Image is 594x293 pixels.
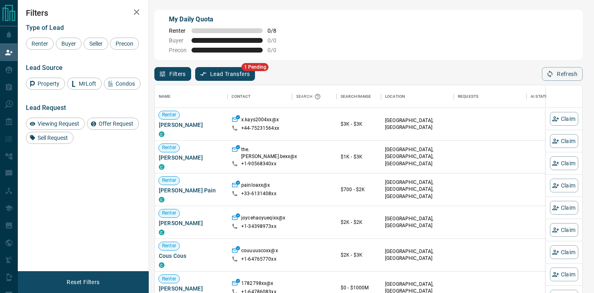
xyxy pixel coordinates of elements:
[159,242,179,249] span: Renter
[550,179,578,192] button: Claim
[242,63,269,71] span: 1 Pending
[341,153,377,160] p: $1K - $3K
[341,85,371,108] div: Search Range
[87,118,139,130] div: Offer Request
[59,40,79,47] span: Buyer
[159,197,164,202] div: condos.ca
[169,37,187,44] span: Buyer
[155,85,227,108] div: Name
[159,210,179,217] span: Renter
[159,186,223,194] span: [PERSON_NAME] Pain
[268,47,285,53] span: 0 / 0
[385,179,450,200] p: [GEOGRAPHIC_DATA], [GEOGRAPHIC_DATA], [GEOGRAPHIC_DATA]
[159,252,223,260] span: Cous Cous
[241,182,270,190] p: painloaxx@x
[550,156,578,170] button: Claim
[96,120,136,127] span: Offer Request
[241,125,279,132] p: +44- 75231564xx
[241,146,297,160] p: the.[PERSON_NAME].bexx@x
[550,201,578,215] button: Claim
[241,160,276,167] p: +1- 90568340xx
[385,146,450,167] p: [GEOGRAPHIC_DATA], [GEOGRAPHIC_DATA], [GEOGRAPHIC_DATA]
[385,117,450,131] p: [GEOGRAPHIC_DATA], [GEOGRAPHIC_DATA]
[454,85,527,108] div: Requests
[268,27,285,34] span: 0 / 8
[61,275,105,289] button: Reset Filters
[241,223,276,230] p: +1- 34398973xx
[385,248,450,262] p: [GEOGRAPHIC_DATA], [GEOGRAPHIC_DATA]
[113,40,136,47] span: Precon
[268,37,285,44] span: 0 / 0
[550,112,578,126] button: Claim
[35,135,71,141] span: Sell Request
[385,215,450,229] p: [GEOGRAPHIC_DATA], [GEOGRAPHIC_DATA]
[159,144,179,151] span: Renter
[531,85,550,108] div: AI Status
[159,112,179,118] span: Renter
[550,134,578,148] button: Claim
[227,85,292,108] div: Contact
[232,85,251,108] div: Contact
[29,40,51,47] span: Renter
[542,67,583,81] button: Refresh
[35,80,62,87] span: Property
[84,38,108,50] div: Seller
[159,230,164,235] div: condos.ca
[341,120,377,128] p: $3K - $3K
[154,67,191,81] button: Filters
[337,85,381,108] div: Search Range
[26,78,65,90] div: Property
[56,38,82,50] div: Buyer
[86,40,105,47] span: Seller
[169,15,285,24] p: My Daily Quota
[26,38,54,50] div: Renter
[241,215,285,223] p: joycehaoyueqixx@x
[341,251,377,259] p: $2K - $3K
[241,116,279,125] p: x.kays2004xx@x
[159,177,179,184] span: Renter
[67,78,102,90] div: MrLoft
[159,85,171,108] div: Name
[159,121,223,129] span: [PERSON_NAME]
[26,8,141,18] h2: Filters
[104,78,141,90] div: Condos
[550,245,578,259] button: Claim
[159,154,223,162] span: [PERSON_NAME]
[241,190,276,197] p: +33- 6131408xx
[159,164,164,170] div: condos.ca
[159,276,179,282] span: Renter
[110,38,139,50] div: Precon
[26,24,64,32] span: Type of Lead
[159,285,223,293] span: [PERSON_NAME]
[458,85,478,108] div: Requests
[296,85,323,108] div: Search
[169,47,187,53] span: Precon
[159,262,164,268] div: condos.ca
[241,280,273,289] p: 1782798xx@x
[381,85,454,108] div: Location
[76,80,99,87] span: MrLoft
[26,132,74,144] div: Sell Request
[241,256,276,263] p: +1- 64765770xx
[550,223,578,237] button: Claim
[35,120,82,127] span: Viewing Request
[26,118,85,130] div: Viewing Request
[113,80,138,87] span: Condos
[195,67,255,81] button: Lead Transfers
[26,64,63,72] span: Lead Source
[385,85,405,108] div: Location
[341,219,377,226] p: $2K - $2K
[26,104,66,112] span: Lead Request
[341,186,377,193] p: $700 - $2K
[341,284,377,291] p: $0 - $1000M
[169,27,187,34] span: Renter
[159,219,223,227] span: [PERSON_NAME]
[159,131,164,137] div: condos.ca
[241,247,278,256] p: couuuuscoxx@x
